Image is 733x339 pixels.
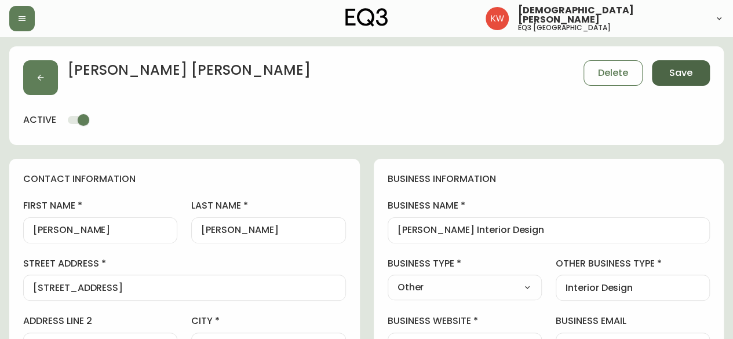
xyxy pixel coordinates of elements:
label: address line 2 [23,315,177,327]
label: business type [388,257,542,270]
label: city [191,315,345,327]
span: Delete [598,67,628,79]
button: Save [652,60,710,86]
h5: eq3 [GEOGRAPHIC_DATA] [518,24,611,31]
span: Save [669,67,692,79]
img: f33162b67396b0982c40ce2a87247151 [486,7,509,30]
label: street address [23,257,346,270]
button: Delete [584,60,643,86]
img: logo [345,8,388,27]
h4: business information [388,173,710,185]
label: business email [556,315,710,327]
label: last name [191,199,345,212]
label: other business type [556,257,710,270]
h4: contact information [23,173,346,185]
h4: active [23,114,56,126]
span: [DEMOGRAPHIC_DATA][PERSON_NAME] [518,6,705,24]
label: first name [23,199,177,212]
h2: [PERSON_NAME] [PERSON_NAME] [67,60,311,86]
label: business name [388,199,710,212]
label: business website [388,315,542,327]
